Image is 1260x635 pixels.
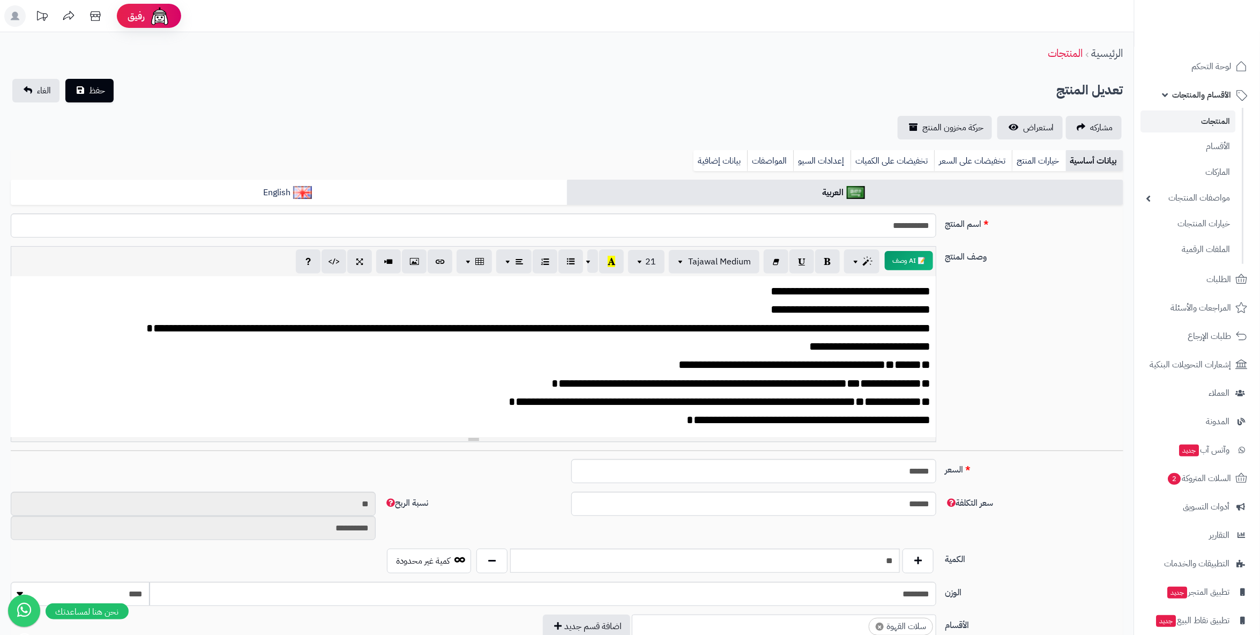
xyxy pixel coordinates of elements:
label: الأقسام [941,615,1128,632]
span: طلبات الإرجاع [1188,329,1232,344]
a: تحديثات المنصة [28,5,55,29]
a: بيانات أساسية [1066,150,1123,172]
a: التقارير [1141,522,1254,548]
label: الكمية [941,549,1128,566]
a: تخفيضات على الكميات [851,150,934,172]
h2: تعديل المنتج [1057,79,1123,101]
span: أدوات التسويق [1183,499,1230,514]
a: استعراض [997,116,1063,139]
a: خيارات المنتجات [1141,212,1236,235]
span: العملاء [1209,386,1230,401]
span: المدونة [1206,414,1230,429]
a: إشعارات التحويلات البنكية [1141,352,1254,378]
span: الغاء [37,84,51,97]
span: Tajawal Medium [688,255,751,268]
span: لوحة التحكم [1192,59,1232,74]
a: المراجعات والأسئلة [1141,295,1254,321]
button: حفظ [65,79,114,102]
span: سعر التكلفة [945,497,993,510]
span: رفيق [128,10,145,23]
a: تطبيق المتجرجديد [1141,579,1254,605]
span: نسبة الربح [384,497,428,510]
span: الأقسام والمنتجات [1173,87,1232,102]
a: الطلبات [1141,267,1254,292]
span: حفظ [89,84,105,97]
a: حركة مخزون المنتج [898,116,992,139]
a: العربية [567,180,1123,206]
a: المنتجات [1048,45,1083,61]
span: 2 [1168,472,1181,485]
a: وآتس آبجديد [1141,437,1254,463]
label: الوزن [941,582,1128,599]
a: التطبيقات والخدمات [1141,551,1254,577]
a: العملاء [1141,380,1254,406]
span: المراجعات والأسئلة [1171,300,1232,315]
span: × [876,623,884,631]
a: بيانات إضافية [694,150,747,172]
a: الغاء [12,79,59,102]
span: مشاركه [1091,121,1113,134]
a: طلبات الإرجاع [1141,323,1254,349]
img: العربية [847,186,866,199]
span: تطبيق المتجر [1167,585,1230,600]
button: 📝 AI وصف [885,251,933,270]
a: مواصفات المنتجات [1141,187,1236,210]
label: وصف المنتج [941,246,1128,263]
a: المدونة [1141,409,1254,434]
img: ai-face.png [149,5,170,27]
img: English [293,186,312,199]
img: logo-2.png [1187,22,1250,45]
button: Tajawal Medium [669,250,759,274]
a: الملفات الرقمية [1141,238,1236,261]
span: وآتس آب [1179,442,1230,457]
span: جديد [1168,587,1188,599]
a: أدوات التسويق [1141,494,1254,520]
a: المواصفات [747,150,793,172]
span: التطبيقات والخدمات [1165,556,1230,571]
span: جديد [1180,445,1199,456]
a: السلات المتروكة2 [1141,466,1254,491]
a: الأقسام [1141,135,1236,158]
a: English [11,180,567,206]
a: لوحة التحكم [1141,54,1254,79]
span: تطبيق نقاط البيع [1155,613,1230,628]
a: الماركات [1141,161,1236,184]
span: إشعارات التحويلات البنكية [1150,357,1232,372]
span: حركة مخزون المنتج [922,121,983,134]
span: جديد [1157,615,1176,627]
span: الطلبات [1207,272,1232,287]
a: تطبيق نقاط البيعجديد [1141,608,1254,633]
a: الرئيسية [1092,45,1123,61]
label: اسم المنتج [941,213,1128,231]
span: استعراض [1023,121,1054,134]
span: السلات المتروكة [1167,471,1232,486]
span: التقارير [1210,528,1230,543]
a: إعدادات السيو [793,150,851,172]
a: المنتجات [1141,110,1236,132]
a: مشاركه [1066,116,1122,139]
a: خيارات المنتج [1012,150,1066,172]
span: 21 [645,255,656,268]
label: السعر [941,459,1128,476]
button: 21 [628,250,665,274]
a: تخفيضات على السعر [934,150,1012,172]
